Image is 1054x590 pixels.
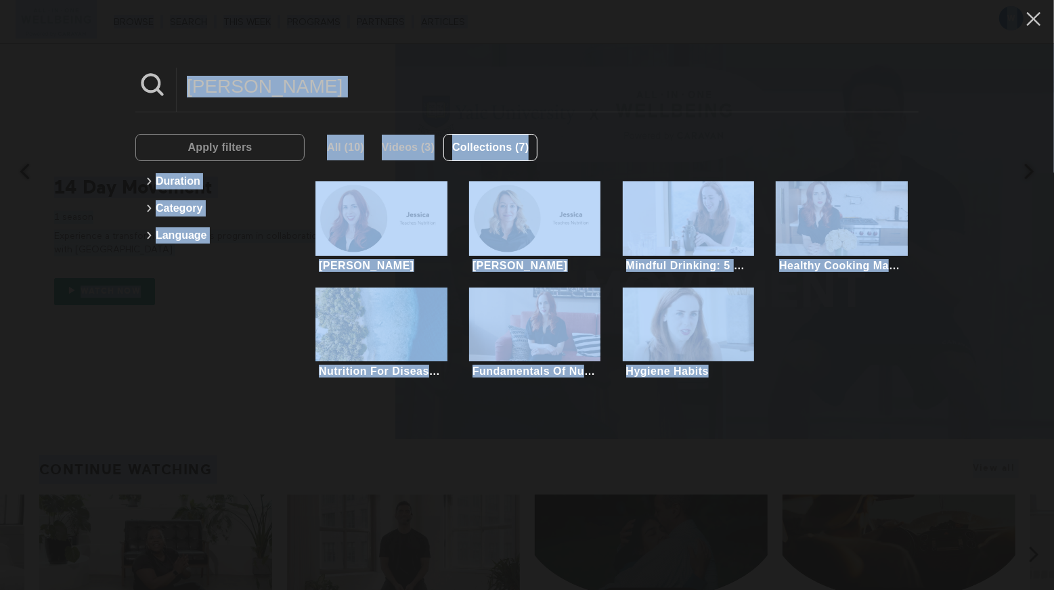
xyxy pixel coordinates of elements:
[443,134,537,161] button: Collections (7)
[779,259,904,272] div: Healthy Cooking Made Easy: 5 Min
[319,259,414,272] div: [PERSON_NAME]
[626,259,751,272] div: Mindful Drinking: 5 Min
[373,134,443,161] button: Videos (3)
[327,141,364,153] span: All (10)
[142,222,298,249] button: Language
[319,365,444,378] div: Nutrition For Disease Risk Reduction: 5 Min
[776,181,907,273] a: Healthy Cooking Made Easy: 5 MinHealthy Cooking Made Easy: 5 Min
[315,181,447,273] a: Jessica[PERSON_NAME]
[623,181,754,273] a: Mindful Drinking: 5 MinMindful Drinking: 5 Min
[452,141,529,153] span: Collections (7)
[473,365,598,378] div: Fundamentals Of Nutrition: 5 Min
[142,168,298,195] button: Duration
[623,288,754,380] a: Hygiene HabitsHygiene Habits
[382,141,435,153] span: Videos (3)
[315,288,447,380] a: Nutrition For Disease Risk Reduction: 5 MinNutrition For Disease Risk Reduction: 5 Min
[626,365,709,378] div: Hygiene Habits
[469,181,600,273] a: Jessica[PERSON_NAME]
[469,288,600,380] a: Fundamentals Of Nutrition: 5 MinFundamentals Of Nutrition: 5 Min
[142,195,298,222] button: Category
[473,259,568,272] div: [PERSON_NAME]
[177,68,919,105] input: Search
[318,134,373,161] button: All (10)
